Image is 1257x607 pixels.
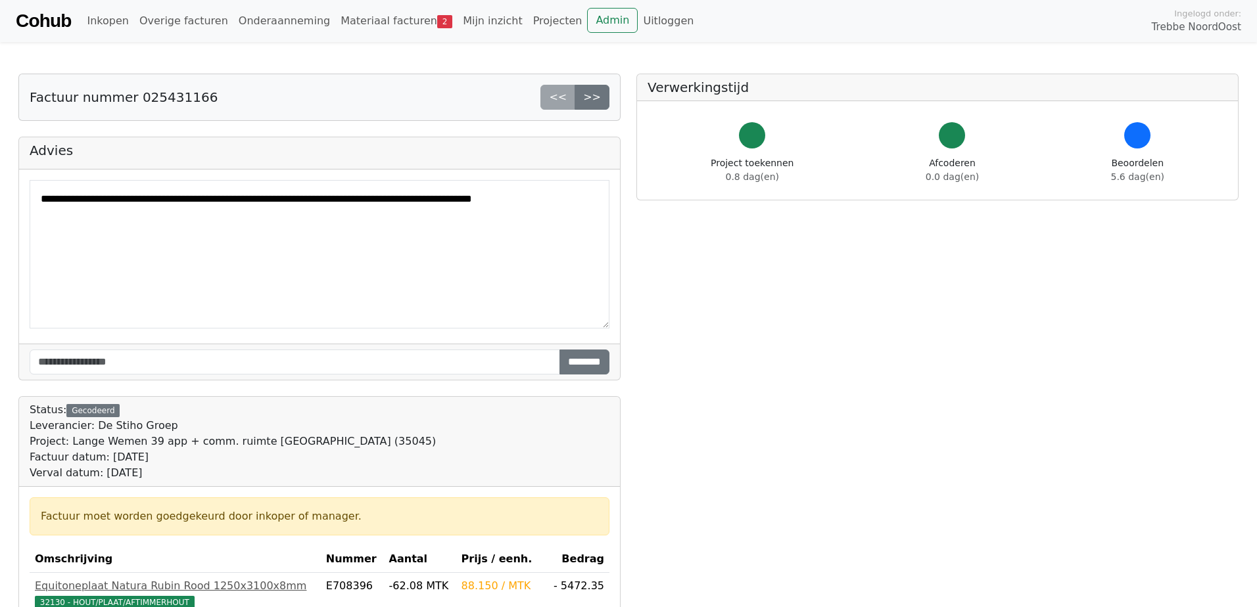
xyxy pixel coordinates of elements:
[1174,7,1241,20] span: Ingelogd onder:
[321,546,384,573] th: Nummer
[926,156,979,184] div: Afcoderen
[726,171,779,182] span: 0.8 dag(en)
[35,578,316,594] div: Equitoneplaat Natura Rubin Rood 1250x3100x8mm
[575,85,609,110] a: >>
[1152,20,1241,35] span: Trebbe NoordOost
[134,8,233,34] a: Overige facturen
[587,8,638,33] a: Admin
[458,8,528,34] a: Mijn inzicht
[30,89,218,105] h5: Factuur nummer 025431166
[233,8,335,34] a: Onderaanneming
[66,404,120,417] div: Gecodeerd
[1111,156,1164,184] div: Beoordelen
[926,171,979,182] span: 0.0 dag(en)
[30,418,436,434] div: Leverancier: De Stiho Groep
[456,546,546,573] th: Prijs / eenh.
[16,5,71,37] a: Cohub
[528,8,588,34] a: Projecten
[41,508,598,524] div: Factuur moet worden goedgekeurd door inkoper of manager.
[1111,171,1164,182] span: 5.6 dag(en)
[546,546,609,573] th: Bedrag
[335,8,458,34] a: Materiaal facturen2
[638,8,699,34] a: Uitloggen
[30,546,321,573] th: Omschrijving
[30,449,436,465] div: Factuur datum: [DATE]
[711,156,794,184] div: Project toekennen
[30,402,436,481] div: Status:
[30,465,436,481] div: Verval datum: [DATE]
[437,15,452,28] span: 2
[30,143,609,158] h5: Advies
[384,546,456,573] th: Aantal
[82,8,133,34] a: Inkopen
[462,578,541,594] div: 88.150 / MTK
[30,434,436,449] div: Project: Lange Wemen 39 app + comm. ruimte [GEOGRAPHIC_DATA] (35045)
[389,578,451,594] div: -62.08 MTK
[648,79,1227,95] h5: Verwerkingstijd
